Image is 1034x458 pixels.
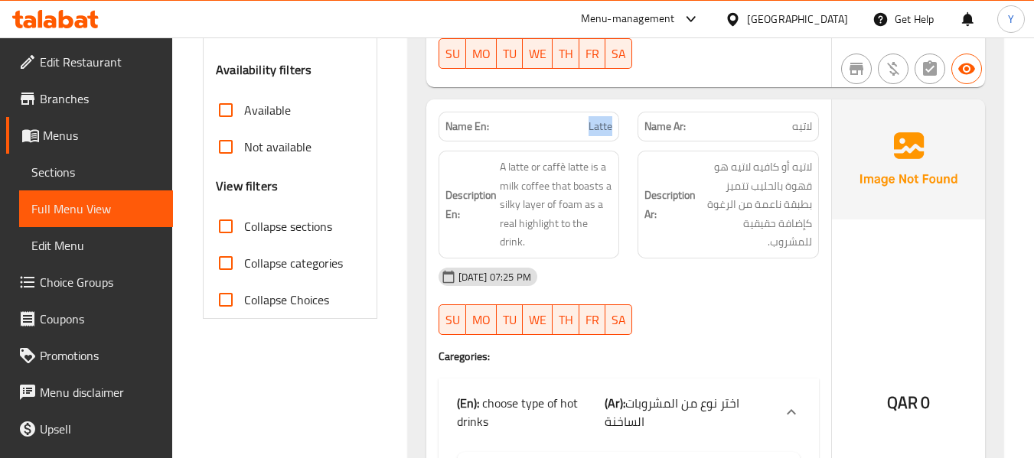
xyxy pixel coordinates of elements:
span: SA [612,43,626,65]
span: SA [612,309,626,331]
a: Sections [19,154,173,190]
button: SA [605,38,632,69]
span: Y [1008,11,1014,28]
b: (Ar): [605,391,625,414]
button: WE [523,38,553,69]
span: WE [529,309,546,331]
span: TU [503,309,517,331]
button: SU [439,38,466,69]
button: FR [579,304,605,335]
button: Not branch specific item [841,54,872,84]
button: TH [553,304,579,335]
button: TU [497,304,523,335]
a: Coupons [6,300,173,337]
span: Collapse Choices [244,291,329,309]
span: Collapse sections [244,217,332,235]
div: [GEOGRAPHIC_DATA] [747,11,848,28]
h3: Availability filters [216,61,312,79]
span: لاتيه [792,119,812,135]
span: FR [585,309,599,331]
span: TU [503,43,517,65]
a: Edit Menu [19,227,173,264]
span: Sections [31,163,161,181]
span: Collapse categories [244,254,343,272]
span: SU [445,309,460,331]
span: Menu disclaimer [40,383,161,401]
span: Menus [43,126,161,145]
img: Ae5nvW7+0k+MAAAAAElFTkSuQmCC [832,99,985,219]
button: FR [579,38,605,69]
span: Promotions [40,346,161,365]
span: TH [559,43,573,65]
a: Promotions [6,337,173,374]
button: Available [951,54,982,84]
span: [DATE] 07:25 PM [452,270,537,284]
a: Upsell [6,411,173,447]
span: Not available [244,138,312,156]
a: Choice Groups [6,264,173,300]
button: MO [466,304,497,335]
span: MO [472,43,491,65]
span: Available [244,101,291,119]
button: Not has choices [915,54,945,84]
button: TU [497,38,523,69]
span: TH [559,309,573,331]
span: FR [585,43,599,65]
span: Edit Restaurant [40,53,161,71]
strong: Name Ar: [644,119,686,135]
a: Menu disclaimer [6,374,173,411]
b: (En): [457,391,479,414]
span: A latte or caffè latte is a milk coffee that boasts a silky layer of foam as a real highlight to ... [500,158,613,252]
button: SU [439,304,466,335]
button: TH [553,38,579,69]
span: Branches [40,89,161,108]
strong: Description Ar: [644,186,696,223]
span: Latte [589,119,612,135]
a: Edit Restaurant [6,44,173,80]
span: Choice Groups [40,273,161,291]
span: Edit Menu [31,236,161,255]
div: (En): choose type of hot drinks(Ar):اختر نوع من المشروبات الساخنة [439,378,819,446]
span: Upsell [40,420,161,438]
p: choose type of hot drinks [457,394,605,430]
h3: View filters [216,177,278,195]
a: Menus [6,117,173,154]
span: 0 [921,388,930,417]
button: MO [466,38,497,69]
div: Menu-management [581,10,675,28]
span: Upsell items [244,21,307,40]
span: QAR [887,388,918,417]
span: MO [472,309,491,331]
a: Branches [6,80,173,117]
button: WE [523,304,553,335]
strong: Name En: [445,119,489,135]
button: SA [605,304,632,335]
h4: Caregories: [439,349,819,364]
strong: Description En: [445,186,497,223]
span: Full Menu View [31,200,161,218]
a: Full Menu View [19,190,173,227]
span: WE [529,43,546,65]
span: اختر نوع من المشروبات الساخنة [605,391,739,433]
span: Coupons [40,310,161,328]
span: لاتيه أو كافيه لاتيه هو قهوة بالحليب تتميز بطبقة ناعمة من الرغوة كإضافة حقيقية للمشروب. [699,158,812,252]
span: SU [445,43,460,65]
